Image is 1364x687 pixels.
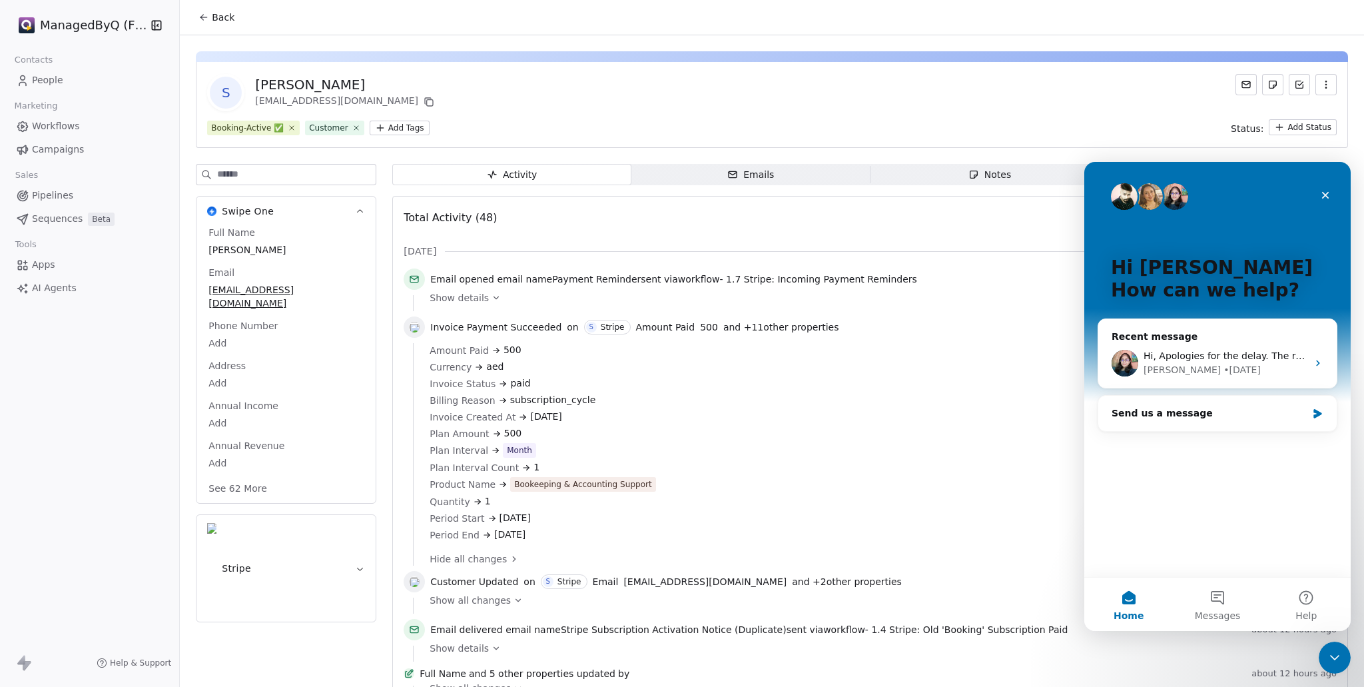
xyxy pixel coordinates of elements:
[59,201,137,215] div: [PERSON_NAME]
[200,476,275,500] button: See 62 More
[430,552,507,566] span: Hide all changes
[11,115,169,137] a: Workflows
[110,658,171,668] span: Help & Support
[430,321,561,334] span: Invoice Payment Succeeded
[623,575,787,588] span: [EMAIL_ADDRESS][DOMAIN_NAME]
[1251,668,1337,679] span: about 12 hours ago
[530,410,561,424] span: [DATE]
[1084,162,1351,631] iframe: Intercom live chat
[139,201,176,215] div: • [DATE]
[636,321,695,334] span: Amount Paid
[27,245,222,259] div: Send us a message
[208,416,364,430] span: Add
[32,258,55,272] span: Apps
[504,426,522,440] span: 500
[507,444,532,456] div: Month
[792,575,902,588] span: and + 2 other properties
[59,189,844,199] span: Hi, Apologies for the delay. The resolution for this issue is currently in progress and will be r...
[409,322,420,333] img: stripe.svg
[430,360,472,374] span: Currency
[222,562,251,575] span: Stripe
[700,321,718,334] span: 500
[11,185,169,207] a: Pipelines
[486,360,504,374] span: aed
[255,75,437,94] div: [PERSON_NAME]
[207,523,216,614] img: Stripe
[11,139,169,161] a: Campaigns
[16,14,142,37] button: ManagedByQ (FZE)
[9,96,63,116] span: Marketing
[546,576,550,587] div: S
[523,575,535,588] span: on
[430,594,1327,607] a: Show all changes
[404,211,497,224] span: Total Activity (48)
[255,94,437,110] div: [EMAIL_ADDRESS][DOMAIN_NAME]
[561,624,787,635] span: Stripe Subscription Activation Notice (Duplicate)
[210,77,242,109] span: S
[723,321,839,334] span: and + 11 other properties
[726,274,917,285] span: 1.7 Stripe: Incoming Payment Reminders
[11,277,169,299] a: AI Agents
[208,337,364,350] span: Add
[196,515,376,622] button: StripeStripe
[593,575,619,588] span: Email
[206,399,281,412] span: Annual Income
[504,343,521,357] span: 500
[97,658,171,668] a: Help & Support
[206,226,258,239] span: Full Name
[206,319,280,333] span: Phone Number
[430,461,519,474] span: Plan Interval Count
[430,624,502,635] span: Email delivered
[1269,119,1337,135] button: Add Status
[229,21,253,45] div: Close
[211,122,284,134] div: Booking-Active ✅
[1319,642,1351,674] iframe: Intercom live chat
[88,213,115,226] span: Beta
[420,667,466,680] span: Full Name
[13,233,253,270] div: Send us a message
[404,245,436,258] span: [DATE]
[567,321,578,334] span: on
[111,449,157,458] span: Messages
[430,274,494,285] span: Email opened
[206,359,248,372] span: Address
[9,165,44,185] span: Sales
[32,281,77,295] span: AI Agents
[196,226,376,503] div: Swipe OneSwipe One
[430,495,470,508] span: Quantity
[207,207,216,216] img: Swipe One
[485,494,491,508] span: 1
[430,512,484,525] span: Period Start
[557,577,581,586] div: Stripe
[206,439,287,452] span: Annual Revenue
[206,266,237,279] span: Email
[430,594,511,607] span: Show all changes
[11,254,169,276] a: Apps
[11,208,169,230] a: SequencesBeta
[19,17,35,33] img: Stripe.png
[222,205,274,218] span: Swipe One
[430,623,1068,636] span: email name sent via workflow -
[29,449,59,458] span: Home
[409,576,420,587] img: stripe.svg
[430,291,489,305] span: Show details
[510,393,596,407] span: subscription_cycle
[430,273,917,286] span: email name sent via workflow -
[430,575,518,588] span: Customer Updated
[430,410,515,424] span: Invoice Created At
[309,122,348,134] div: Customer
[510,376,530,390] span: paid
[430,394,495,407] span: Billing Reason
[196,197,376,226] button: Swipe OneSwipe One
[430,642,489,655] span: Show details
[32,212,83,226] span: Sequences
[9,50,59,70] span: Contacts
[533,460,539,474] span: 1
